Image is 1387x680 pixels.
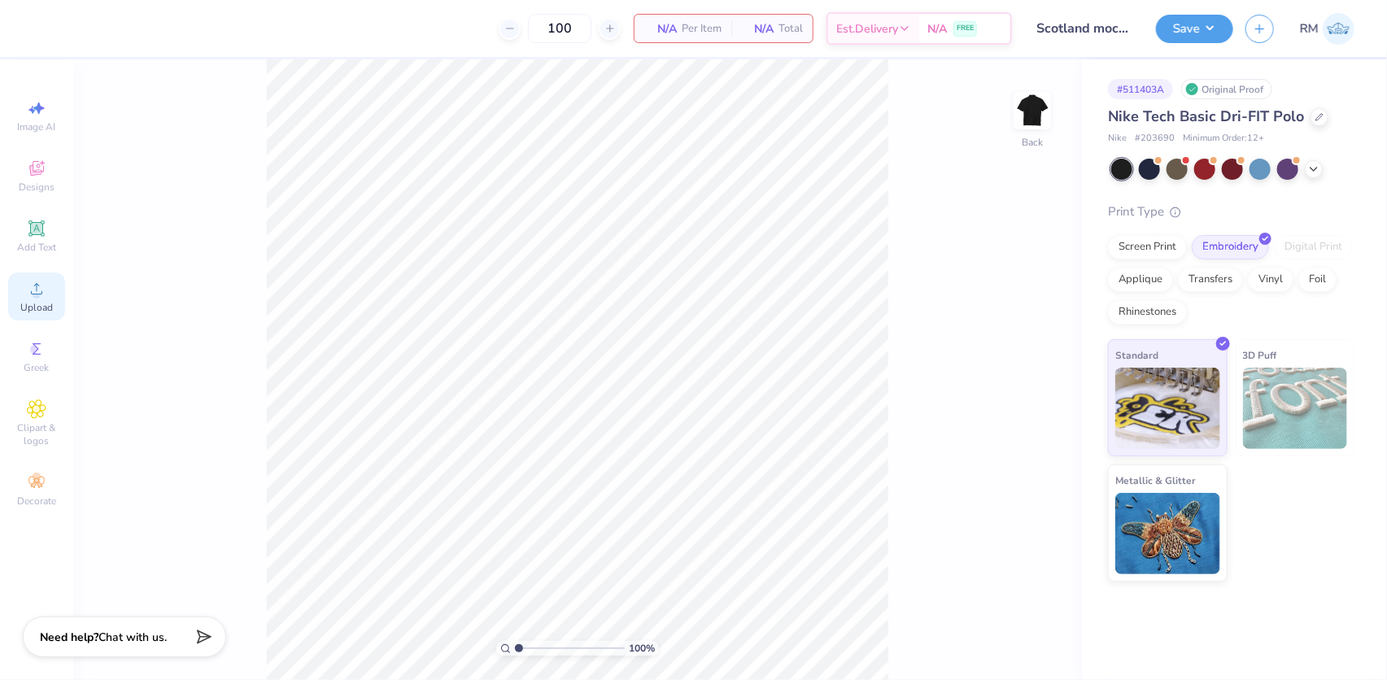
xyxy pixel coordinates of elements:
[836,20,898,37] span: Est. Delivery
[1300,13,1354,45] a: RM
[1108,132,1127,146] span: Nike
[8,421,65,447] span: Clipart & logos
[24,361,50,374] span: Greek
[927,20,947,37] span: N/A
[20,301,53,314] span: Upload
[40,630,98,645] strong: Need help?
[1108,107,1304,126] span: Nike Tech Basic Dri-FIT Polo
[19,181,55,194] span: Designs
[1022,135,1043,150] div: Back
[682,20,722,37] span: Per Item
[18,120,56,133] span: Image AI
[1323,13,1354,45] img: Roberta Manuel
[1115,472,1196,489] span: Metallic & Glitter
[1248,268,1293,292] div: Vinyl
[98,630,167,645] span: Chat with us.
[1108,203,1354,221] div: Print Type
[17,241,56,254] span: Add Text
[17,495,56,508] span: Decorate
[1243,347,1277,364] span: 3D Puff
[779,20,803,37] span: Total
[957,23,974,34] span: FREE
[1108,235,1187,259] div: Screen Print
[1108,79,1173,99] div: # 511403A
[1108,268,1173,292] div: Applique
[1178,268,1243,292] div: Transfers
[1156,15,1233,43] button: Save
[741,20,774,37] span: N/A
[644,20,677,37] span: N/A
[1243,368,1348,449] img: 3D Puff
[1274,235,1353,259] div: Digital Print
[528,14,591,43] input: – –
[1115,493,1220,574] img: Metallic & Glitter
[1115,368,1220,449] img: Standard
[1298,268,1337,292] div: Foil
[629,641,655,656] span: 100 %
[1016,94,1049,127] img: Back
[1183,132,1264,146] span: Minimum Order: 12 +
[1192,235,1269,259] div: Embroidery
[1024,12,1144,45] input: Untitled Design
[1300,20,1319,38] span: RM
[1135,132,1175,146] span: # 203690
[1108,300,1187,325] div: Rhinestones
[1115,347,1158,364] span: Standard
[1181,79,1272,99] div: Original Proof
